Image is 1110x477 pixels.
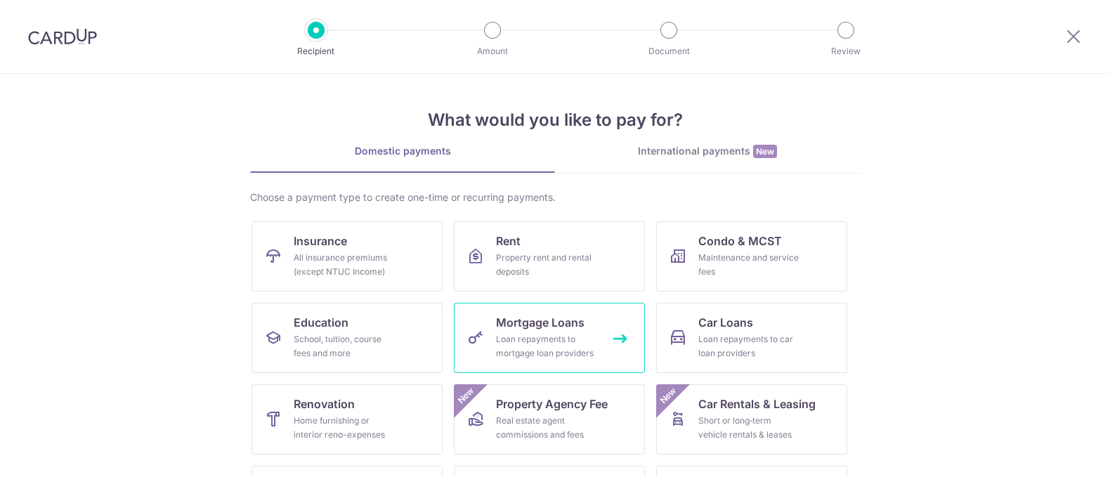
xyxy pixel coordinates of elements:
[753,145,777,158] span: New
[496,332,597,360] div: Loan repayments to mortgage loan providers
[250,190,860,204] div: Choose a payment type to create one-time or recurring payments.
[294,251,395,279] div: All insurance premiums (except NTUC Income)
[656,221,847,292] a: Condo & MCSTMaintenance and service fees
[698,414,799,442] div: Short or long‑term vehicle rentals & leases
[250,107,860,133] h4: What would you like to pay for?
[496,314,585,331] span: Mortgage Loans
[496,251,597,279] div: Property rent and rental deposits
[454,303,645,373] a: Mortgage LoansLoan repayments to mortgage loan providers
[698,233,782,249] span: Condo & MCST
[250,144,555,158] div: Domestic payments
[454,221,645,292] a: RentProperty rent and rental deposits
[28,28,97,45] img: CardUp
[455,384,478,407] span: New
[294,332,395,360] div: School, tuition, course fees and more
[496,414,597,442] div: Real estate agent commissions and fees
[555,144,860,159] div: International payments
[698,396,816,412] span: Car Rentals & Leasing
[440,44,544,58] p: Amount
[252,384,443,455] a: RenovationHome furnishing or interior reno-expenses
[617,44,721,58] p: Document
[496,396,608,412] span: Property Agency Fee
[252,221,443,292] a: InsuranceAll insurance premiums (except NTUC Income)
[698,251,799,279] div: Maintenance and service fees
[496,233,521,249] span: Rent
[698,332,799,360] div: Loan repayments to car loan providers
[656,384,847,455] a: Car Rentals & LeasingShort or long‑term vehicle rentals & leasesNew
[656,303,847,373] a: Car LoansLoan repayments to car loan providers
[657,384,680,407] span: New
[252,303,443,373] a: EducationSchool, tuition, course fees and more
[794,44,898,58] p: Review
[294,233,347,249] span: Insurance
[454,384,645,455] a: Property Agency FeeReal estate agent commissions and feesNew
[698,314,753,331] span: Car Loans
[264,44,368,58] p: Recipient
[294,314,348,331] span: Education
[294,396,355,412] span: Renovation
[294,414,395,442] div: Home furnishing or interior reno-expenses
